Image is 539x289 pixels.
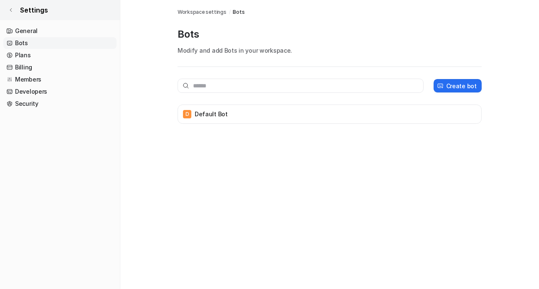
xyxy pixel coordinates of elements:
[3,86,117,97] a: Developers
[437,83,444,89] img: create
[446,82,477,90] p: Create bot
[183,110,191,118] span: D
[229,8,231,16] span: /
[3,37,117,49] a: Bots
[178,8,226,16] a: Workspace settings
[3,98,117,110] a: Security
[233,8,244,16] a: Bots
[3,49,117,61] a: Plans
[3,61,117,73] a: Billing
[178,28,482,41] p: Bots
[178,46,482,55] p: Modify and add Bots in your workspace.
[3,25,117,37] a: General
[3,74,117,85] a: Members
[20,5,48,15] span: Settings
[195,110,228,118] p: Default Bot
[434,79,482,92] button: Create bot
